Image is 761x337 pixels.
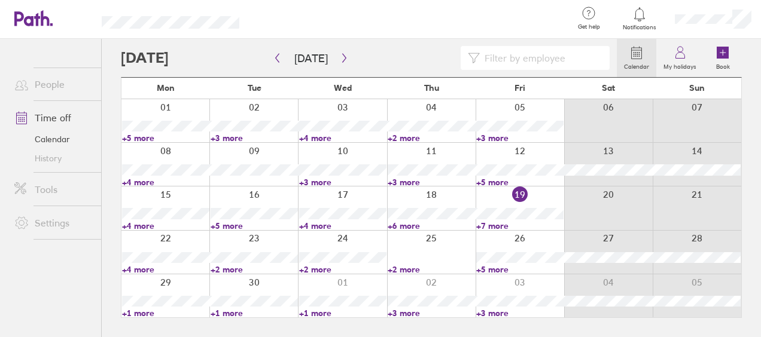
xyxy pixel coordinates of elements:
a: +4 more [299,133,386,143]
input: Filter by employee [480,47,602,69]
label: Calendar [617,60,656,71]
button: [DATE] [285,48,337,68]
a: +4 more [122,264,209,275]
a: +6 more [388,220,475,231]
a: +7 more [476,220,564,231]
span: Wed [334,83,352,93]
label: My holidays [656,60,704,71]
a: +3 more [476,308,564,318]
span: Notifications [620,24,659,31]
span: Thu [424,83,439,93]
a: +2 more [388,133,475,143]
a: +4 more [299,220,386,231]
a: Calendar [617,39,656,77]
a: +3 more [299,177,386,188]
a: +3 more [476,133,564,143]
a: +2 more [211,264,298,275]
a: +1 more [122,308,209,318]
label: Book [709,60,737,71]
a: +3 more [388,177,475,188]
a: Book [704,39,742,77]
a: Settings [5,211,101,235]
span: Mon [157,83,175,93]
a: +5 more [122,133,209,143]
a: People [5,72,101,96]
a: +5 more [211,220,298,231]
span: Sat [602,83,615,93]
a: +2 more [299,264,386,275]
a: History [5,149,101,168]
a: +3 more [388,308,475,318]
a: +2 more [388,264,475,275]
a: +4 more [122,220,209,231]
a: +1 more [211,308,298,318]
a: +5 more [476,177,564,188]
a: +5 more [476,264,564,275]
a: Calendar [5,130,101,149]
a: Tools [5,177,101,201]
a: My holidays [656,39,704,77]
span: Tue [248,83,261,93]
span: Fri [515,83,525,93]
a: Notifications [620,6,659,31]
a: +4 more [122,177,209,188]
a: +3 more [211,133,298,143]
span: Sun [689,83,705,93]
a: +1 more [299,308,386,318]
a: Time off [5,106,101,130]
span: Get help [570,23,608,30]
